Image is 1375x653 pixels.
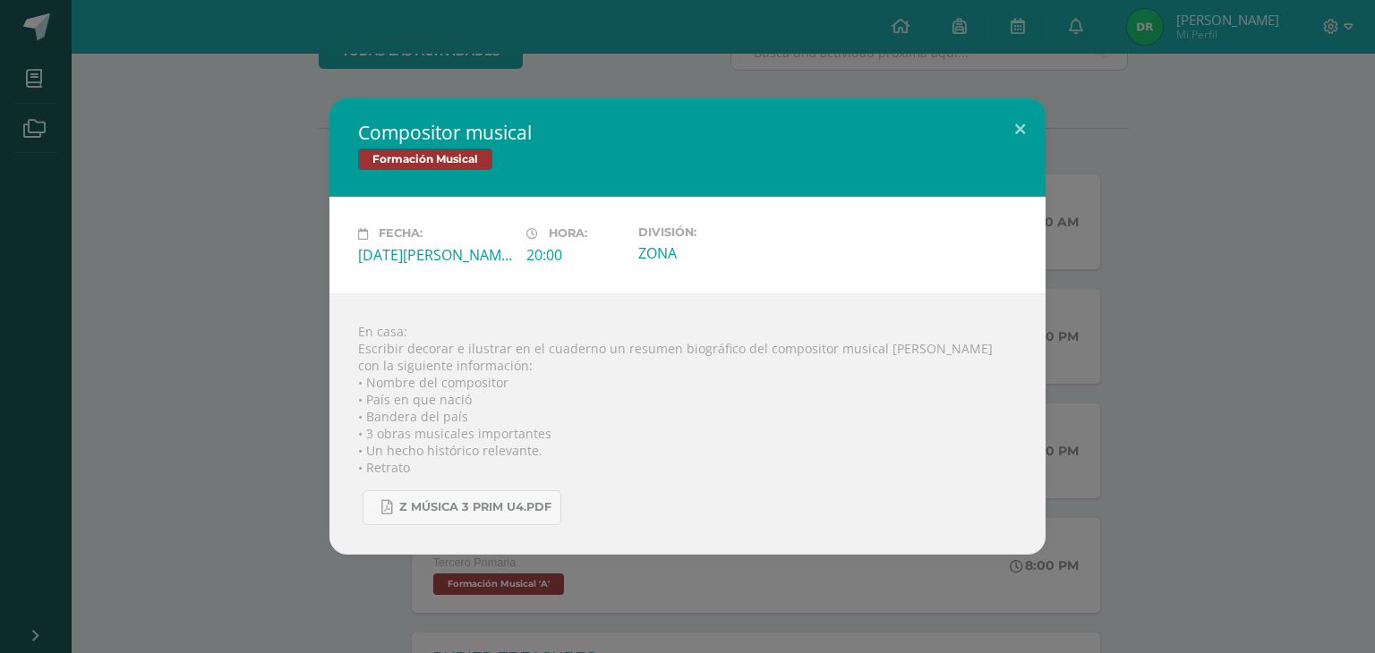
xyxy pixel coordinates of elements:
span: Z música 3 prim U4.pdf [399,500,551,514]
div: ZONA [638,243,792,263]
label: División: [638,225,792,239]
button: Close (Esc) [995,98,1046,159]
h2: Compositor musical [358,120,1017,145]
div: [DATE][PERSON_NAME] [358,245,512,265]
div: En casa: Escribir decorar e ilustrar en el cuaderno un resumen biográfico del compositor musical ... [329,293,1046,555]
div: 20:00 [526,245,624,265]
span: Hora: [549,227,587,241]
a: Z música 3 prim U4.pdf [363,490,561,525]
span: Formación Musical [358,148,492,170]
span: Fecha: [379,227,423,241]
